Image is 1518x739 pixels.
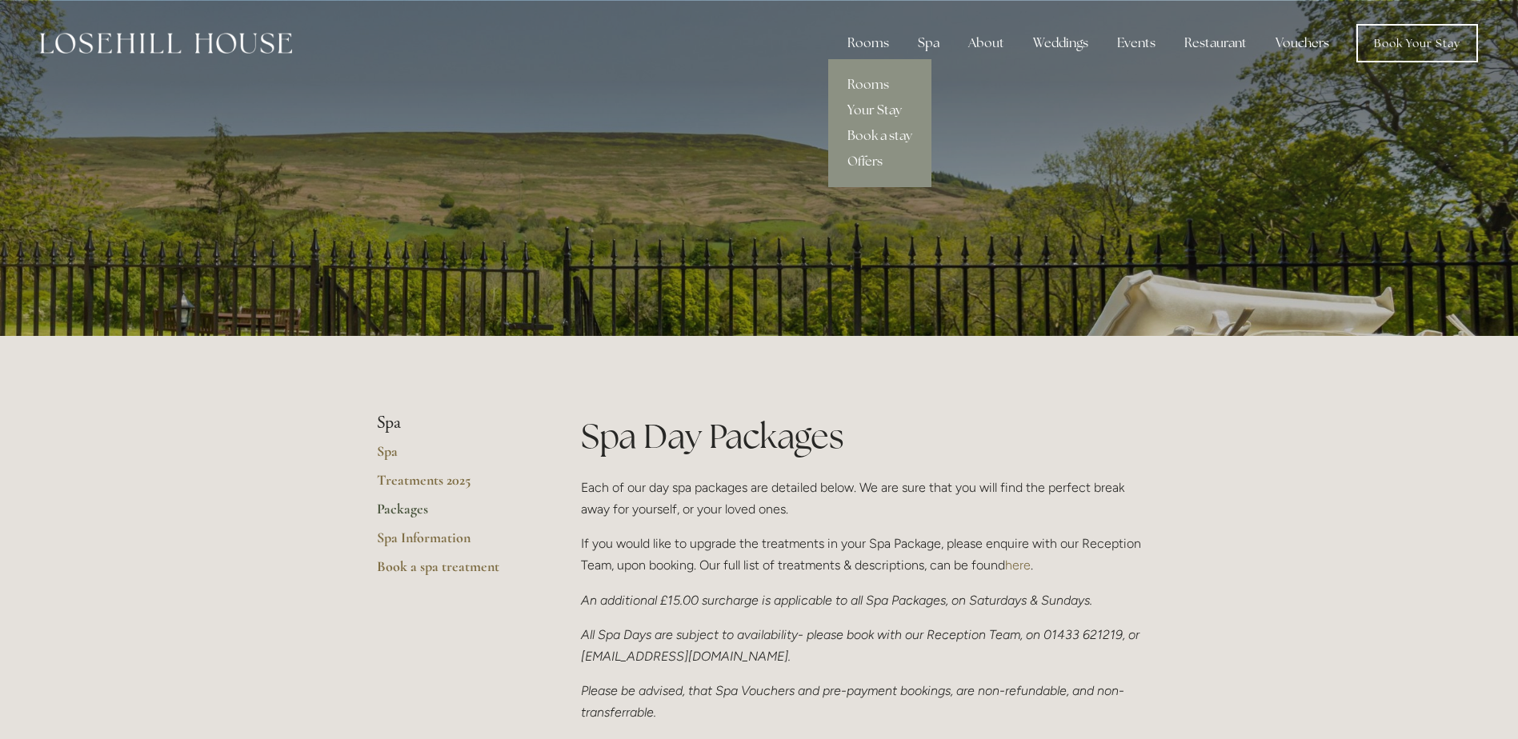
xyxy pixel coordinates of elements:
[828,149,931,174] a: Offers
[377,500,530,529] a: Packages
[1356,24,1478,62] a: Book Your Stay
[377,442,530,471] a: Spa
[581,593,1092,608] em: An additional £15.00 surcharge is applicable to all Spa Packages, on Saturdays & Sundays.
[40,33,292,54] img: Losehill House
[377,529,530,557] a: Spa Information
[1104,27,1168,59] div: Events
[955,27,1017,59] div: About
[581,683,1124,720] em: Please be advised, that Spa Vouchers and pre-payment bookings, are non-refundable, and non-transf...
[1005,557,1031,573] a: here
[581,413,1142,460] h1: Spa Day Packages
[377,471,530,500] a: Treatments 2025
[835,27,902,59] div: Rooms
[581,477,1142,520] p: Each of our day spa packages are detailed below. We are sure that you will find the perfect break...
[828,72,931,98] a: Rooms
[581,627,1143,664] em: All Spa Days are subject to availability- please book with our Reception Team, on 01433 621219, o...
[377,557,530,586] a: Book a spa treatment
[905,27,952,59] div: Spa
[828,98,931,123] a: Your Stay
[828,123,931,149] a: Book a stay
[1263,27,1342,59] a: Vouchers
[1172,27,1260,59] div: Restaurant
[377,413,530,433] li: Spa
[581,533,1142,576] p: If you would like to upgrade the treatments in your Spa Package, please enquire with our Receptio...
[1020,27,1101,59] div: Weddings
